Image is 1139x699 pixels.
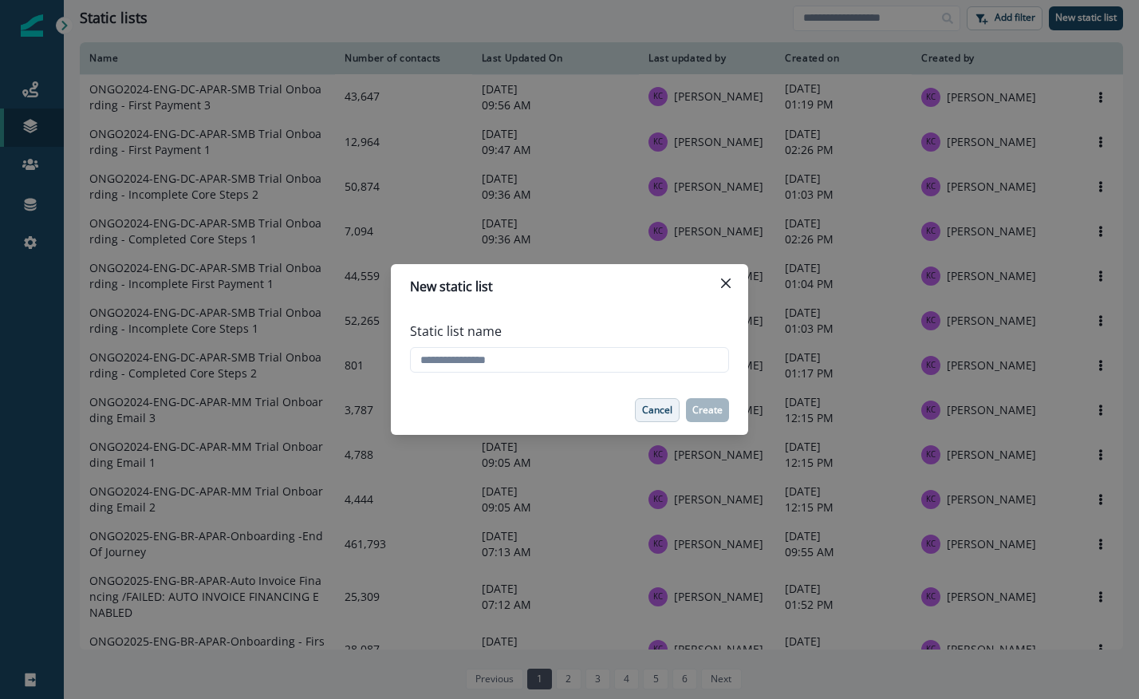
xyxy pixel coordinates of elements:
button: Cancel [635,398,680,422]
button: Create [686,398,729,422]
p: Cancel [642,405,672,416]
button: Close [713,271,739,296]
p: New static list [410,277,493,296]
p: Create [692,405,723,416]
p: Static list name [410,322,502,341]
